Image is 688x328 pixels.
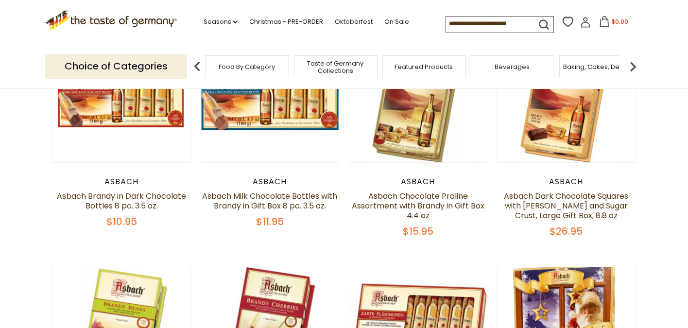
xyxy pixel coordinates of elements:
img: previous arrow [188,57,207,76]
img: Asbach [349,25,487,162]
a: Food By Category [219,63,275,70]
a: Beverages [495,63,530,70]
img: next arrow [623,57,643,76]
span: $26.95 [550,224,583,238]
a: Seasons [204,17,238,27]
div: Asbach [497,177,636,187]
a: Asbach Chocolate Praline Assortment with Brandy in Gift Box 4.4 oz [352,190,484,221]
a: Baking, Cakes, Desserts [563,63,638,70]
span: $10.95 [106,215,137,228]
a: Asbach Milk Chocolate Bottles with Brandy in Gift Box 8 pc. 3.5 oz. [202,190,337,211]
img: Asbach [201,25,339,162]
div: Asbach [52,177,191,187]
img: Asbach [498,25,635,162]
span: $0.00 [612,17,628,26]
a: Featured Products [395,63,453,70]
span: $15.95 [403,224,433,238]
p: Choice of Categories [45,54,187,78]
a: Asbach Dark Chocolate Squares with [PERSON_NAME] and Sugar Crust, Large Gift Box, 8.8 oz [504,190,629,221]
a: Taste of Germany Collections [297,60,375,74]
a: Asbach Brandy in Dark Chocolate Bottles 8 pc. 3.5 oz. [57,190,186,211]
div: Asbach [349,177,487,187]
img: Asbach [53,25,190,162]
a: Christmas - PRE-ORDER [249,17,323,27]
a: Oktoberfest [335,17,373,27]
a: On Sale [384,17,409,27]
button: $0.00 [593,16,634,31]
span: $11.95 [256,215,284,228]
div: Asbach [201,177,339,187]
